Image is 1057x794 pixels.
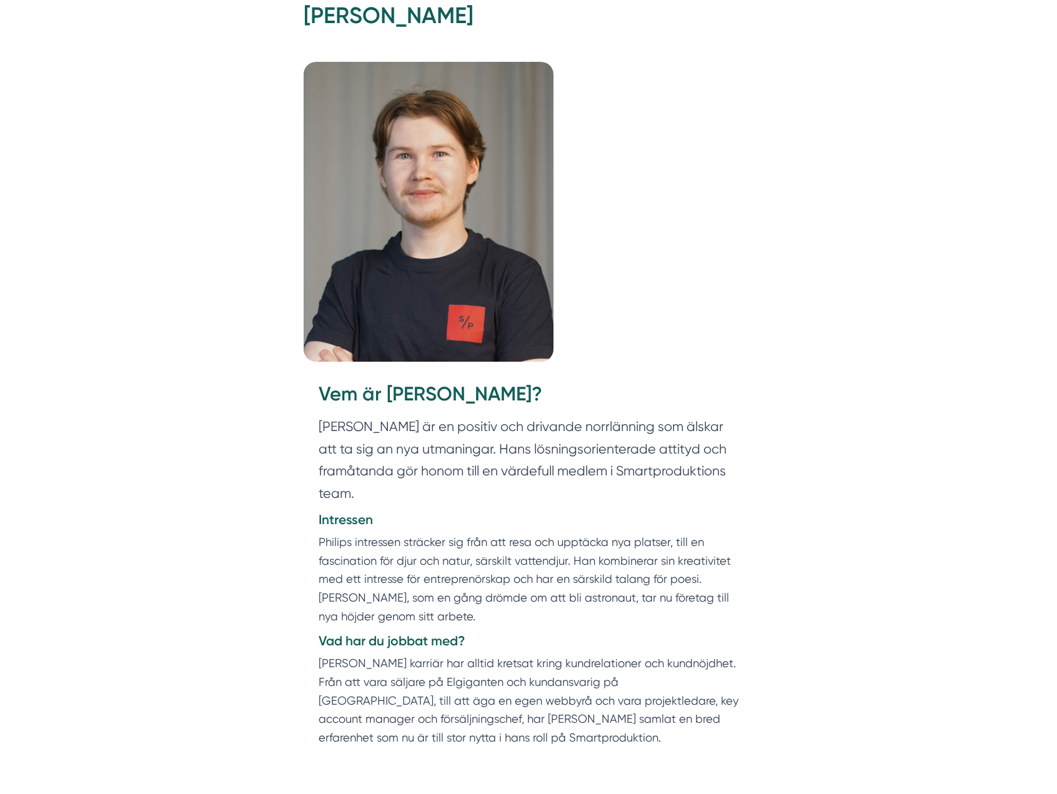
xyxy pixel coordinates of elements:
strong: Vad har du jobbat med? [319,633,465,648]
h1: [PERSON_NAME] [304,1,753,41]
img: Philip Nilsson Nordh [304,62,553,362]
strong: Intressen [319,512,373,527]
section: [PERSON_NAME] är en positiv och drivande norrlänning som älskar att ta sig an nya utmaningar. Han... [319,415,738,510]
strong: Vem är [PERSON_NAME]? [319,382,542,405]
p: Philips intressen sträcker sig från att resa och upptäcka nya platser, till en fascination för dj... [319,533,738,625]
p: [PERSON_NAME] karriär har alltid kretsat kring kundrelationer och kundnöjdhet. Från att vara sälj... [319,654,738,747]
